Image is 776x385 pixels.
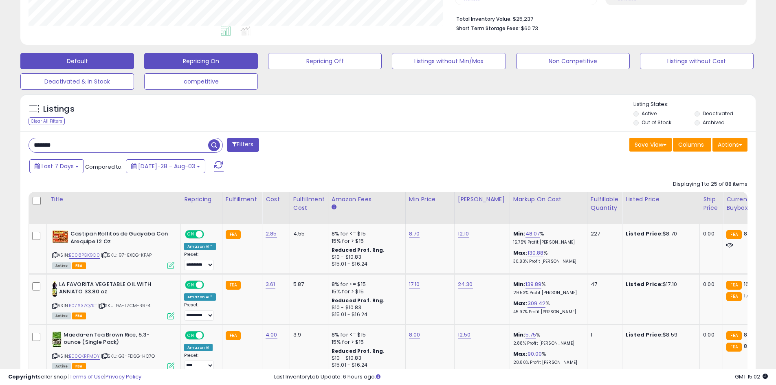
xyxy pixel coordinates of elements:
button: Repricing On [144,53,258,69]
div: Preset: [184,302,216,321]
b: LA FAVORITA VEGETABLE OIL WITH ANNATO 33.80 oz [59,281,158,298]
div: 15% for > $15 [332,288,399,295]
div: $8.70 [626,230,693,238]
div: 3.9 [293,331,322,339]
span: 2025-08-11 15:02 GMT [735,373,768,381]
div: ASIN: [52,230,174,268]
div: Last InventoryLab Update: 6 hours ago. [274,373,768,381]
button: Non Competitive [516,53,630,69]
div: % [513,230,581,245]
p: 30.83% Profit [PERSON_NAME] [513,259,581,264]
div: Min Price [409,195,451,204]
span: ON [186,281,196,288]
small: FBA [726,331,741,340]
span: 8.33 [744,331,755,339]
b: Reduced Prof. Rng. [332,246,385,253]
div: $15.01 - $16.24 [332,261,399,268]
a: 8.70 [409,230,420,238]
div: Preset: [184,252,216,270]
div: $10 - $10.83 [332,304,399,311]
div: Amazon AI * [184,293,216,301]
a: 12.10 [458,230,469,238]
button: competitive [144,73,258,90]
b: Short Term Storage Fees: [456,25,520,32]
span: | SKU: 97-EXCG-KFAP [101,252,152,258]
div: Displaying 1 to 25 of 88 items [673,180,747,188]
p: 45.97% Profit [PERSON_NAME] [513,309,581,315]
span: 8.7 [744,230,751,238]
div: 0.00 [703,331,717,339]
label: Archived [703,119,725,126]
div: 15% for > $15 [332,339,399,346]
span: FBA [72,312,86,319]
div: 1 [591,331,616,339]
a: 48.07 [525,230,540,238]
th: The percentage added to the cost of goods (COGS) that forms the calculator for Min & Max prices. [510,192,587,224]
span: | SKU: G3-FD6G-HC7O [101,353,155,359]
span: FBA [72,262,86,269]
small: FBA [226,331,241,340]
div: Amazon AI * [184,243,216,250]
img: 51uN-U-90-L._SL40_.jpg [52,331,62,348]
a: 5.75 [525,331,536,339]
div: Cost [266,195,286,204]
button: Deactivated & In Stock [20,73,134,90]
a: Privacy Policy [106,373,141,381]
b: Reduced Prof. Rng. [332,348,385,354]
div: 8% for <= $15 [332,331,399,339]
button: [DATE]-28 - Aug-03 [126,159,205,173]
div: seller snap | | [8,373,141,381]
div: [PERSON_NAME] [458,195,506,204]
b: Total Inventory Value: [456,15,512,22]
button: Actions [712,138,747,152]
button: Save View [629,138,672,152]
a: 90.00 [528,350,542,358]
div: 5.87 [293,281,322,288]
small: FBA [726,343,741,352]
div: 227 [591,230,616,238]
div: Fulfillment Cost [293,195,325,212]
span: 16.75 [744,280,756,288]
h5: Listings [43,103,75,115]
div: Clear All Filters [29,117,65,125]
button: Listings without Min/Max [392,53,506,69]
span: 17.1 [744,292,752,299]
div: $17.10 [626,281,693,288]
label: Out of Stock [642,119,671,126]
b: Max: [513,299,528,307]
b: Castipan Rollitos de Guayaba Con Arequipe 12 Oz [70,230,169,247]
a: B0763ZQ7KT [69,302,97,309]
div: % [513,281,581,296]
div: ASIN: [52,331,174,369]
small: FBA [226,230,241,239]
span: All listings currently available for purchase on Amazon [52,262,71,269]
a: 309.42 [528,299,546,308]
div: $8.59 [626,331,693,339]
p: Listing States: [633,101,756,108]
div: $15.01 - $16.24 [332,311,399,318]
a: 17.10 [409,280,420,288]
span: OFF [203,281,216,288]
p: 2.88% Profit [PERSON_NAME] [513,341,581,346]
div: % [513,350,581,365]
small: Amazon Fees. [332,204,336,211]
div: ASIN: [52,281,174,319]
a: 12.50 [458,331,471,339]
a: 24.30 [458,280,473,288]
label: Active [642,110,657,117]
span: Compared to: [85,163,123,171]
b: Min: [513,230,525,238]
a: B00OKRFMDY [69,353,100,360]
a: 3.61 [266,280,275,288]
b: Listed Price: [626,331,663,339]
b: Reduced Prof. Rng. [332,297,385,304]
a: B008PGK9C0 [69,252,100,259]
label: Deactivated [703,110,733,117]
div: 0.00 [703,230,717,238]
div: % [513,331,581,346]
b: Min: [513,331,525,339]
span: [DATE]-28 - Aug-03 [138,162,195,170]
div: 8% for <= $15 [332,230,399,238]
div: Title [50,195,177,204]
span: ON [186,231,196,238]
